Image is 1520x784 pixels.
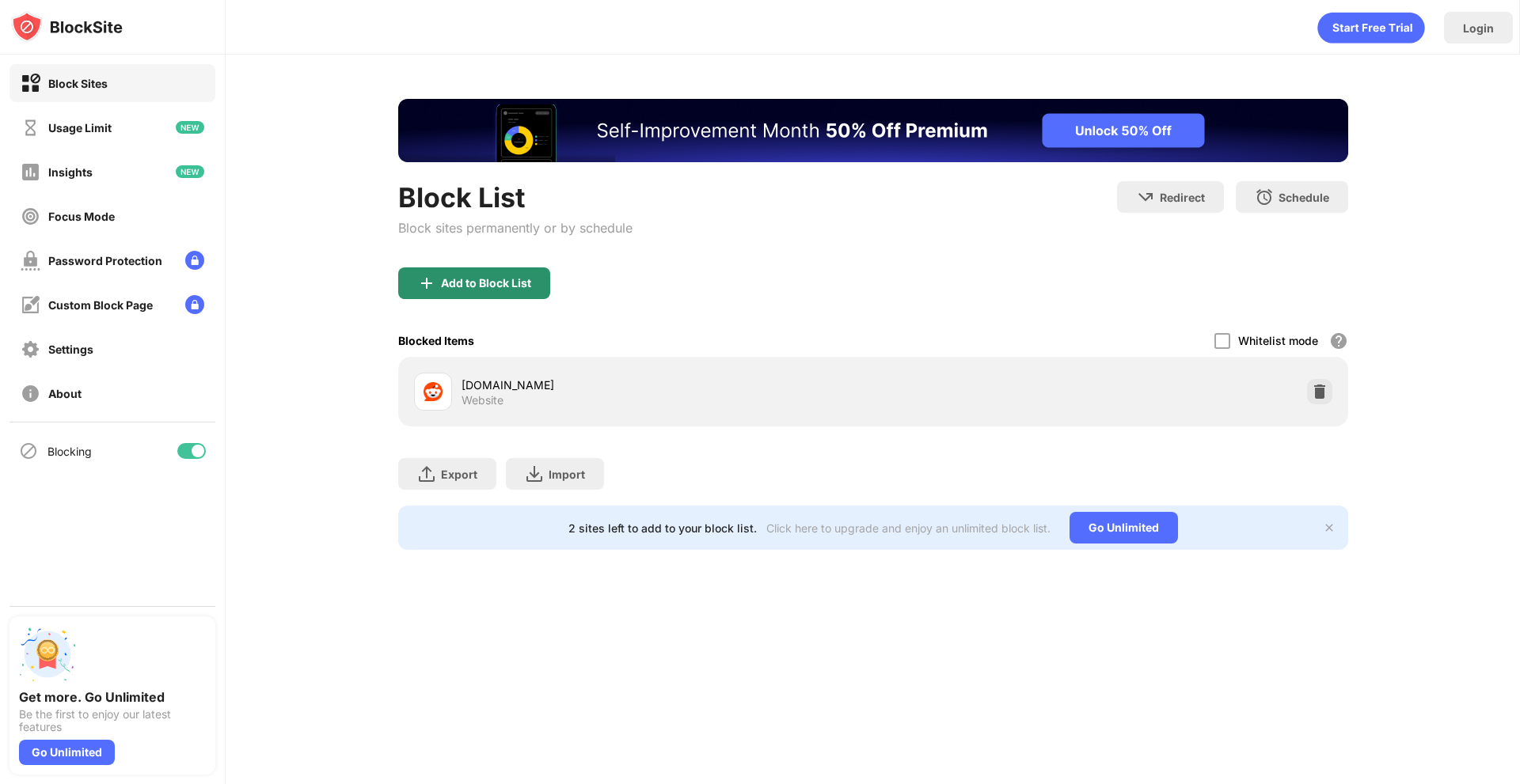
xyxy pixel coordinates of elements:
[11,11,123,43] img: logo-blocksite.svg
[1323,521,1336,534] img: x-button.svg
[1317,12,1425,44] div: animation
[48,298,153,312] div: Custom Block Page
[176,165,204,178] img: new-icon.svg
[21,295,40,315] img: customize-block-page-off.svg
[21,251,40,271] img: password-protection-off.svg
[1279,191,1329,204] div: Schedule
[1160,191,1205,204] div: Redirect
[398,220,633,236] div: Block sites permanently or by schedule
[48,210,115,223] div: Focus Mode
[21,339,40,359] img: settings-off.svg
[48,254,162,267] div: Password Protection
[441,468,477,481] div: Export
[398,181,633,214] div: Block List
[176,121,204,134] img: new-icon.svg
[21,384,40,403] img: about-off.svg
[185,295,204,314] img: lock-menu.svg
[47,445,92,458] div: Blocking
[19,626,76,683] img: push-unlimited.svg
[462,393,503,407] div: Website
[549,468,585,481] div: Import
[398,99,1348,162] iframe: Banner
[48,77,108,90] div: Block Sites
[398,334,474,347] div: Blocked Items
[1463,21,1494,35] div: Login
[441,277,531,290] div: Add to Block List
[48,387,82,400] div: About
[19,441,38,460] img: blocking-icon.svg
[568,521,757,535] div: 2 sites left to add to your block list.
[48,343,93,356] div: Settings
[424,382,443,401] img: favicons
[48,165,93,179] div: Insights
[1070,512,1178,543] div: Go Unlimited
[19,740,115,765] div: Go Unlimited
[21,118,40,138] img: time-usage-off.svg
[19,689,206,705] div: Get more. Go Unlimited
[21,206,40,226] img: focus-off.svg
[462,377,873,393] div: [DOMAIN_NAME]
[766,521,1051,535] div: Click here to upgrade and enjoy an unlimited block list.
[19,708,206,733] div: Be the first to enjoy our latest features
[48,121,112,134] div: Usage Limit
[21,162,40,182] img: insights-off.svg
[185,251,204,270] img: lock-menu.svg
[21,74,40,93] img: block-on.svg
[1238,334,1318,347] div: Whitelist mode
